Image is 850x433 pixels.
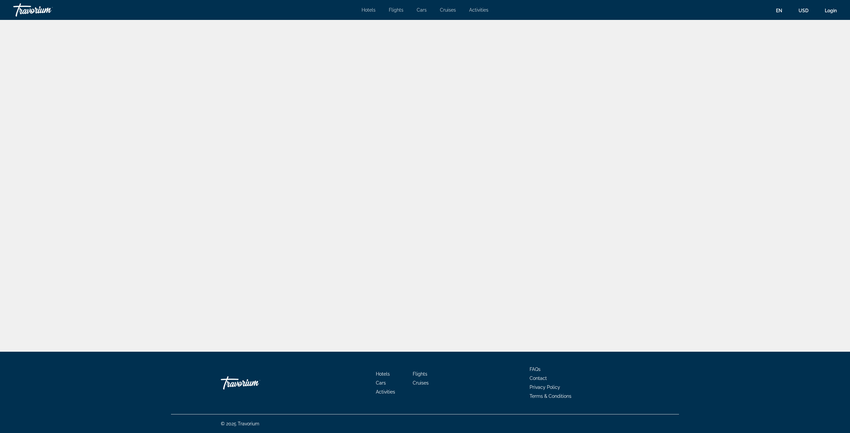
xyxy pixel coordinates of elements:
a: Travorium [13,1,80,19]
a: Cruises [440,7,456,13]
a: Flights [413,371,427,377]
a: Login [825,8,837,13]
span: © 2025 Travorium [221,421,259,426]
a: Terms & Conditions [530,394,571,399]
a: Privacy Policy [530,385,560,390]
a: Cars [376,380,386,386]
a: Hotels [362,7,376,13]
button: Change currency [799,6,815,15]
a: Hotels [376,371,390,377]
a: Contact [530,376,547,381]
a: Cars [417,7,427,13]
a: FAQs [530,367,541,372]
a: Activities [469,7,488,13]
span: USD [799,8,808,13]
a: Activities [376,389,395,395]
a: Travorium [221,373,287,393]
a: Cruises [413,380,429,386]
a: Flights [389,7,403,13]
span: en [776,8,782,13]
button: Change language [776,6,789,15]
